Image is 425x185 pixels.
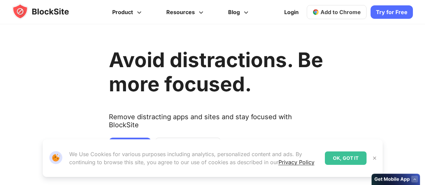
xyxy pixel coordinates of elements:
img: chrome-icon.svg [312,9,319,15]
div: OK, GOT IT [325,151,367,165]
a: Try for Free [371,5,413,19]
button: Close [370,154,379,163]
img: blocksite-icon.5d769676.svg [12,3,82,19]
a: Login [280,4,303,20]
a: Privacy Policy [279,159,314,166]
a: Add to Chrome [307,5,367,19]
p: We Use Cookies for various purposes including analytics, personalized content and ads. By continu... [69,150,320,166]
h1: Avoid distractions. Be more focused. [109,48,323,96]
span: Add to Chrome [321,9,361,15]
img: Close [372,155,377,161]
text: Remove distracting apps and sites and stay focused with BlockSite [109,113,323,134]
